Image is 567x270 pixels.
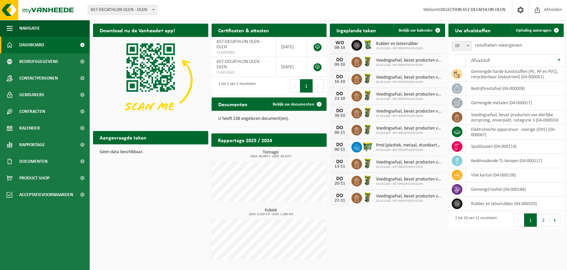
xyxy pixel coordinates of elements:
h2: Uw afvalstoffen [448,24,497,37]
span: 02-011185 - 657-DECATHLON OLEN [376,98,442,102]
span: Voedingsafval, bevat producten van dierlijke oorsprong, onverpakt, categorie 3 [376,109,442,115]
span: Voedingsafval, bevat producten van dierlijke oorsprong, onverpakt, categorie 3 [376,126,442,132]
img: Download de VHEPlus App [93,37,208,124]
button: 1 [300,79,313,93]
div: 09-10 [333,63,346,67]
span: 02-011185 - 657-DECATHLON OLEN [376,199,442,203]
span: Bekijk uw documenten [273,102,315,107]
div: 06-11 [333,131,346,135]
div: 23-10 [333,97,346,101]
div: DO [333,159,346,164]
div: DO [333,57,346,63]
img: WB-0060-HPE-GN-51 [362,192,373,203]
span: 02-011185 - 657-DECATHLON OLEN [376,182,442,186]
div: DO [333,176,346,181]
h3: Kubiek [215,208,327,216]
span: 02-011185 - 657-DECATHLON OLEN [376,81,442,85]
td: kwikhoudende TL-lampen (04-000117) [466,154,564,168]
span: 02-011185 - 657-DECATHLON OLEN [376,115,442,119]
span: Rapportage [19,136,45,153]
td: gemengde harde kunststoffen (PE, PP en PVC), recycleerbaar (industrieel) (04-000001) [466,67,564,82]
img: WB-0060-HPE-GN-51 [362,90,373,101]
td: gemengde metalen (04-000017) [466,96,564,110]
img: WB-0060-HPE-GN-51 [362,107,373,118]
span: Bedrijfsgegevens [19,53,58,70]
td: rubber en latexrubber (04-000329) [466,197,564,211]
div: WO [333,40,346,46]
img: WB-0060-HPE-GN-51 [362,56,373,67]
div: 1 tot 10 van 12 resultaten [452,213,497,227]
span: 2024: 46,993 t - 2025: 50,513 t [215,155,327,158]
span: Afvalstof [471,58,490,63]
span: Acceptatievoorwaarden [19,186,73,203]
h2: Aangevraagde taken [93,131,153,144]
span: Dashboard [19,37,44,53]
div: DO [333,193,346,198]
h2: Documenten [212,98,254,111]
span: Rubber en latexrubber [376,41,423,47]
button: 1 [524,213,537,227]
h2: Download nu de Vanheede+ app! [93,24,182,37]
div: DO [333,108,346,114]
button: 2 [537,213,550,227]
img: WB-0060-HPE-GN-51 [362,175,373,186]
div: DO [333,142,346,147]
div: 27-11 [333,198,346,203]
span: 2024: 5,020 m3 - 2025: 1,380 m3 [215,213,327,216]
span: Voedingsafval, bevat producten van dierlijke oorsprong, onverpakt, categorie 3 [376,177,442,182]
span: Kalender [19,120,40,136]
a: Bekijk uw documenten [268,98,326,111]
h2: Rapportage 2025 / 2024 [212,134,279,146]
button: Previous [290,79,300,93]
span: 657-DECATHLON OLEN - OLEN [217,59,262,70]
span: Ophaling aanvragen [516,28,551,33]
span: 10 [452,41,471,51]
td: vlak karton (04-000158) [466,168,564,182]
span: 02-011185 - 657-DECATHLON OLEN [376,165,442,169]
p: Geen data beschikbaar. [100,150,202,154]
a: Bekijk uw kalender [393,24,444,37]
button: Previous [514,213,524,227]
td: [DATE] [276,57,307,77]
span: Voedingsafval, bevat producten van dierlijke oorsprong, onverpakt, categorie 3 [376,75,442,81]
span: 657-DECATHLON OLEN - OLEN [88,5,157,15]
img: WB-0060-HPE-GN-51 [362,158,373,169]
div: 13-11 [333,164,346,169]
p: U heeft 238 ongelezen document(en). [218,117,320,121]
span: Gebruikers [19,87,44,103]
label: resultaten weergeven [475,43,522,48]
h2: Ingeplande taken [330,24,383,37]
div: DO [333,74,346,80]
span: Pmd (plastiek, metaal, drankkartons) (bedrijven) [376,143,442,148]
button: Next [313,79,324,93]
span: Bekijk uw kalender [399,28,433,33]
div: 30-10 [333,114,346,118]
img: WB-0240-HPE-GN-51 [362,39,373,50]
span: Voedingsafval, bevat producten van dierlijke oorsprong, onverpakt, categorie 3 [376,194,442,199]
span: 02-011185 - 657-DECATHLON OLEN [376,132,442,135]
div: DO [333,125,346,131]
div: DO [333,91,346,97]
h3: Tonnage [215,150,327,158]
td: elektronische apparatuur - overige (OVE) (04-000067) [466,125,564,139]
span: VLA613601 [217,70,271,75]
span: Documenten [19,153,47,170]
span: Product Shop [19,170,49,186]
div: 1 tot 2 van 2 resultaten [215,79,256,93]
button: Next [550,213,560,227]
img: WB-0060-HPE-GN-51 [362,73,373,84]
div: 08-10 [333,46,346,50]
span: 02-011185 - 657-DECATHLON OLEN [376,47,423,51]
td: gemengd textiel (04-000186) [466,182,564,197]
img: WB-0060-HPE-GN-51 [362,124,373,135]
span: 02-011185 - 657-DECATHLON OLEN [376,148,442,152]
img: WB-1100-HPE-GN-51 [362,141,373,152]
h2: Certificaten & attesten [212,24,276,37]
td: spuitbussen (04-000114) [466,139,564,154]
span: Voedingsafval, bevat producten van dierlijke oorsprong, onverpakt, categorie 3 [376,58,442,64]
span: Contactpersonen [19,70,58,87]
div: 16-10 [333,80,346,84]
td: [DATE] [276,37,307,57]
